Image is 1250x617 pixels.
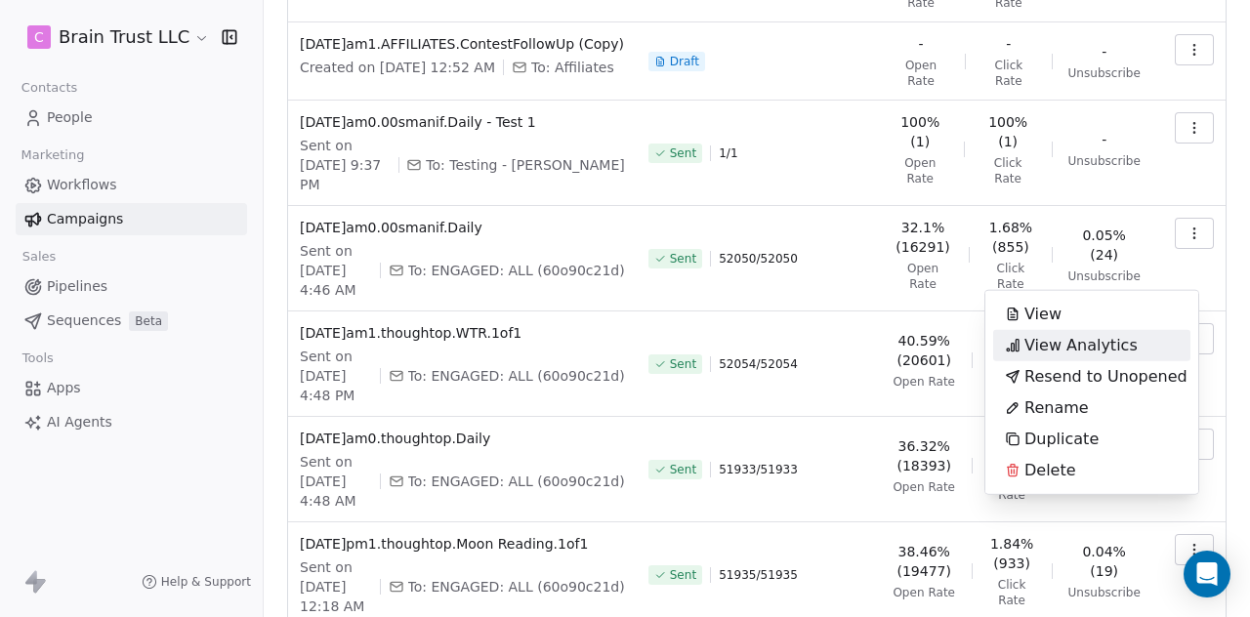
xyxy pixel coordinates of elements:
[1024,396,1089,420] span: Rename
[1024,365,1187,389] span: Resend to Unopened
[1024,303,1062,326] span: View
[1024,459,1076,482] span: Delete
[993,299,1190,486] div: Suggestions
[1024,334,1138,357] span: View Analytics
[1024,428,1099,451] span: Duplicate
